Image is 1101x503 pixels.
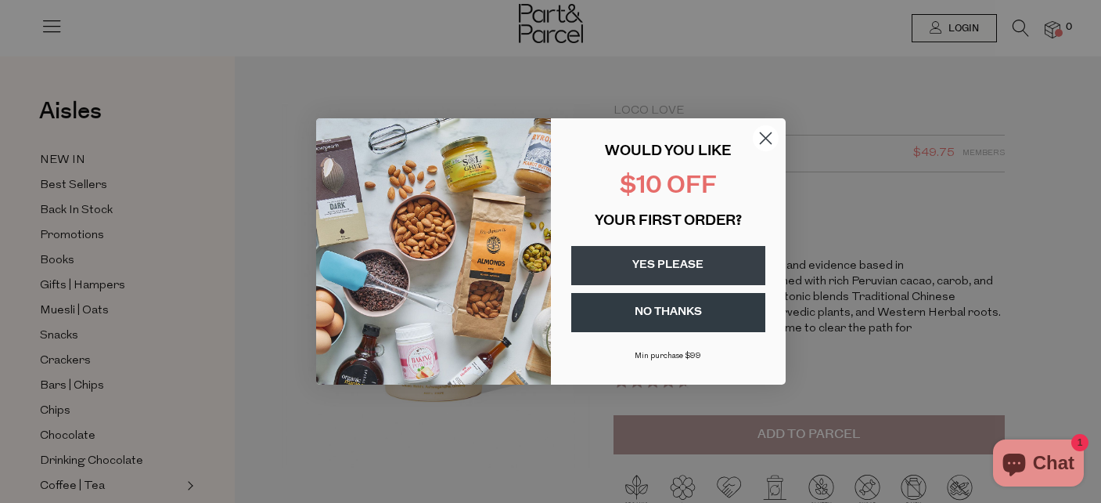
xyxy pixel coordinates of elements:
span: YOUR FIRST ORDER? [595,215,742,229]
span: WOULD YOU LIKE [605,145,731,159]
span: $10 OFF [620,175,717,199]
span: Min purchase $99 [635,352,701,360]
button: YES PLEASE [571,246,765,285]
button: NO THANKS [571,293,765,332]
inbox-online-store-chat: Shopify online store chat [988,440,1088,490]
img: 43fba0fb-7538-40bc-babb-ffb1a4d097bc.jpeg [316,118,551,385]
button: Close dialog [752,125,779,152]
